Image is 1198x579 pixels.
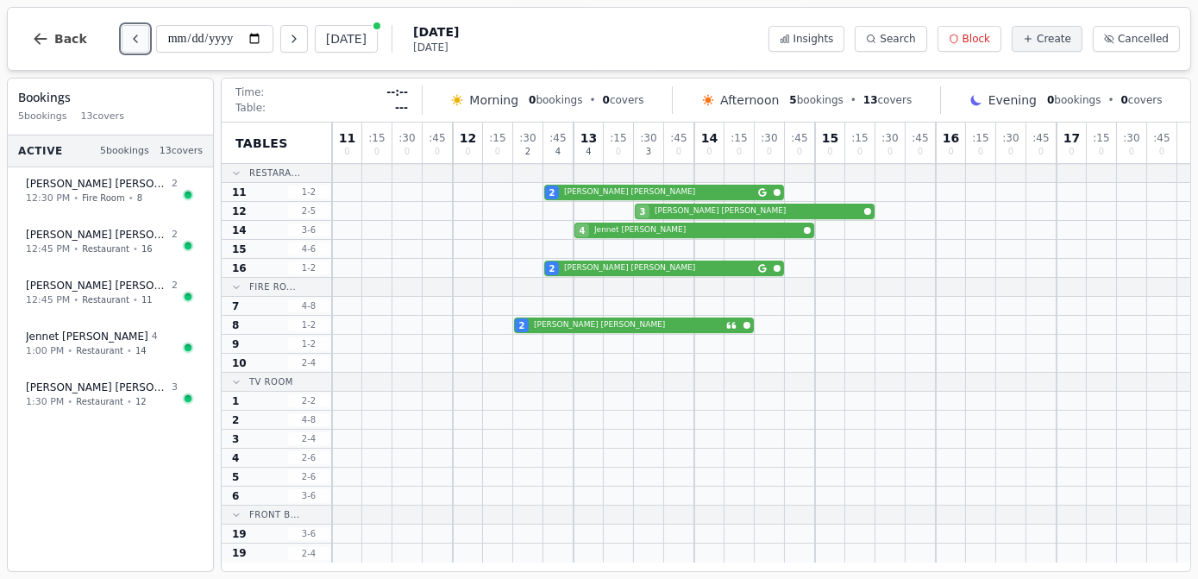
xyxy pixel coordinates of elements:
span: 12:45 PM [26,242,70,257]
span: Restaurant [76,344,123,357]
span: : 45 [429,133,445,143]
span: 14 [135,344,147,357]
span: covers [1121,93,1163,107]
span: 3 [172,381,178,395]
span: 5 bookings [100,144,149,159]
span: 2 [172,279,178,293]
span: 15 [232,242,247,256]
span: 0 [918,148,923,156]
button: [DATE] [315,25,378,53]
span: bookings [529,93,582,107]
span: • [127,395,132,408]
span: 2 [525,148,530,156]
span: • [67,395,72,408]
span: • [67,344,72,357]
span: 2 [519,319,525,332]
span: covers [603,93,644,107]
button: Jennet [PERSON_NAME]41:00 PM•Restaurant•14 [15,320,206,368]
span: 13 covers [160,144,203,159]
span: Back [54,33,87,45]
span: [PERSON_NAME] [PERSON_NAME] [564,186,755,198]
span: 2 - 5 [288,205,329,217]
span: 0 [888,148,893,156]
span: 16 [232,261,247,275]
span: 11 [232,186,247,199]
button: [PERSON_NAME] [PERSON_NAME]212:45 PM•Restaurant•11 [15,269,206,317]
span: 4 [152,330,158,344]
span: 0 [1069,148,1074,156]
span: 4 [580,224,586,237]
span: 0 [603,94,610,106]
span: 0 [797,148,802,156]
span: 13 [580,132,597,144]
span: 0 [374,148,379,156]
span: 19 [232,546,247,560]
span: 5 [789,94,796,106]
span: 2 [172,228,178,242]
span: • [73,192,78,205]
span: 3 - 6 [288,527,329,540]
span: 2 [232,413,239,427]
span: Restaurant [82,293,129,306]
span: • [1108,93,1114,107]
span: 0 [405,148,410,156]
span: : 30 [761,133,777,143]
span: • [127,344,132,357]
span: : 15 [368,133,385,143]
span: 3 [640,205,646,218]
span: Fire Ro... [249,280,296,293]
span: 0 [1038,148,1044,156]
button: Next day [280,25,308,53]
span: 4 [555,148,561,156]
span: [PERSON_NAME] [PERSON_NAME] [655,205,861,217]
span: 4 [586,148,591,156]
span: : 45 [1153,133,1170,143]
span: 0 [1047,94,1054,106]
span: 14 [701,132,718,144]
span: 1:00 PM [26,344,64,359]
span: 2 - 4 [288,547,329,560]
button: Create [1012,26,1082,52]
span: • [73,242,78,255]
span: 8 [232,318,239,332]
span: 12 [460,132,476,144]
span: 3 [232,432,239,446]
span: Cancelled [1118,32,1169,46]
span: Jennet [PERSON_NAME] [594,224,800,236]
span: : 15 [610,133,626,143]
button: [PERSON_NAME] [PERSON_NAME]212:45 PM•Restaurant•16 [15,218,206,266]
span: bookings [789,93,843,107]
span: [PERSON_NAME] [PERSON_NAME] [564,262,755,274]
span: TV Room [249,375,293,388]
span: 0 [827,148,832,156]
span: 11 [141,293,153,306]
span: 1 - 2 [288,318,329,331]
span: --- [395,101,408,115]
span: 1:30 PM [26,395,64,410]
button: [PERSON_NAME] [PERSON_NAME]212:30 PM•Fire Room•8 [15,167,206,215]
span: 1 [232,394,239,408]
span: : 45 [791,133,807,143]
span: Table: [235,101,266,115]
span: : 15 [1093,133,1109,143]
span: : 45 [1032,133,1049,143]
span: 15 [822,132,838,144]
span: 12 [232,205,247,218]
button: Insights [768,26,845,52]
span: 2 - 6 [288,451,329,464]
span: : 15 [851,133,868,143]
span: 0 [978,148,983,156]
span: Restaurant [76,395,123,408]
span: 13 covers [81,110,124,124]
span: 0 [767,148,772,156]
span: 2 - 6 [288,470,329,483]
span: Front B... [249,508,300,521]
span: Jennet [PERSON_NAME] [26,330,148,343]
span: 1 - 2 [288,261,329,274]
span: : 30 [398,133,415,143]
span: Afternoon [720,91,779,109]
span: 2 [549,262,555,275]
span: 16 [141,242,153,255]
span: 6 [232,489,239,503]
span: 4 - 8 [288,413,329,426]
